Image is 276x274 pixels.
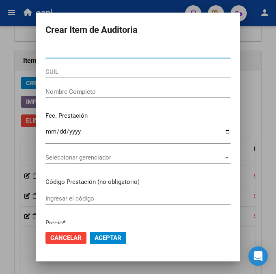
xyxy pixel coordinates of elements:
[90,232,126,244] button: Aceptar
[45,218,231,228] p: Precio
[45,177,231,187] p: Código Prestación (no obligatorio)
[50,234,82,242] span: Cancelar
[95,234,121,242] span: Aceptar
[45,154,223,161] span: Seleccionar gerenciador
[45,232,86,244] button: Cancelar
[248,246,268,266] div: Open Intercom Messenger
[45,111,231,121] p: Fec. Prestación
[45,22,231,38] h2: Crear Item de Auditoria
